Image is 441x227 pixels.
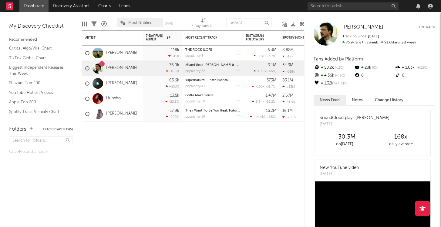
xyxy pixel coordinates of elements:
[373,141,429,148] div: daily average
[146,34,165,41] span: 7-Day Fans Added
[82,15,87,33] div: Edit Columns
[317,133,373,141] div: +30.3M
[282,36,328,40] div: Spotify Monthly Listeners
[185,94,214,97] a: Gotta Make Sense
[419,24,435,30] button: Untrack
[165,100,179,104] div: -22.8 %
[106,111,137,116] a: [PERSON_NAME]
[265,115,275,119] span: -1.68 %
[226,18,272,27] input: Search...
[258,55,263,58] span: 56k
[265,85,275,88] span: -31.7 %
[320,115,389,121] div: SoundCloud plays [PERSON_NAME]
[354,64,394,72] div: 20k
[185,54,203,58] div: popularity: 3
[314,95,346,105] button: News Feed
[354,72,394,80] div: 0
[191,15,216,33] div: 7-Day Fans Added (7-Day Fans Added)
[185,115,205,119] div: popularity: 59
[185,36,231,40] div: Most Recent Track
[371,66,379,70] span: 0 %
[9,89,67,96] a: YouTube Hottest Videos
[43,128,73,131] button: Tracked Artists(5)
[101,15,107,33] div: A&R Pipeline
[314,64,354,72] div: 50.2k
[282,85,295,89] div: 1.13M
[282,63,293,67] div: 34.3M
[185,79,240,82] div: supernatural - instrumental
[282,94,293,98] div: 2.67M
[168,54,179,58] div: -41 %
[342,24,383,30] a: [PERSON_NAME]
[282,100,295,104] div: 24.9k
[256,100,264,104] span: 3.64k
[282,48,294,52] div: 8.82M
[185,79,229,82] a: supernatural - instrumental
[9,64,67,77] a: Biggest Independent Releases This Week
[265,100,275,104] span: -15.2 %
[369,95,409,105] button: Change History
[170,94,179,98] div: 13.5k
[9,108,67,115] a: Spotify Track Velocity Chart
[308,2,399,10] input: Search for artists
[254,69,276,73] div: ( )
[282,109,293,113] div: 18.1M
[256,85,264,88] span: -165k
[342,41,416,44] span: 91.6k fans last week
[266,109,276,113] div: 15.2M
[185,85,205,88] div: popularity: 47
[165,22,173,25] button: Save
[9,136,73,145] input: Search for folders...
[185,94,240,97] div: Gotta Make Sense
[342,25,383,30] span: [PERSON_NAME]
[334,66,344,70] span: -18 %
[246,34,267,41] div: Instagram Followers
[106,50,137,56] a: [PERSON_NAME]
[342,41,378,44] span: 76.9k fans this week
[333,82,348,85] span: +4.61 %
[314,57,363,61] span: Fans Added by Platform
[267,70,275,73] span: -46 %
[250,115,276,119] div: ( )
[185,64,263,67] a: Miami (feat. [PERSON_NAME] & [PERSON_NAME])
[320,165,359,171] div: New YouTube video
[373,133,429,141] div: 168 x
[166,115,179,119] div: -299 %
[9,99,67,105] a: Apple Top 200
[106,81,137,86] a: [PERSON_NAME]
[9,148,73,156] div: Click to add a folder.
[106,96,121,101] a: Hunxho
[185,48,240,52] div: THE ROCK (LOFI)
[395,64,435,72] div: 1.03k
[282,78,293,82] div: 83.1M
[128,21,153,25] span: Most Notified
[168,109,179,113] div: -57.9k
[185,70,205,73] div: popularity: 72
[191,23,216,30] div: 7-Day Fans Added (7-Day Fans Added)
[395,72,435,80] div: 0
[346,95,369,105] button: Notes
[185,100,205,103] div: popularity: 59
[282,115,297,119] div: -79.9k
[267,78,276,82] div: 373M
[268,63,276,67] div: 9.1M
[169,63,179,67] div: 76.9k
[252,100,276,104] div: ( )
[282,70,295,74] div: -318k
[166,84,179,88] div: +253 %
[268,48,276,52] div: 6.3M
[258,70,266,73] span: 4.36k
[252,84,276,88] div: ( )
[314,72,354,80] div: 4.36k
[106,66,137,71] a: [PERSON_NAME]
[185,109,240,112] a: They Want To Be You (feat. Future)
[85,36,131,40] div: Artist
[9,45,67,52] a: Critical Algo/Viral Chart
[264,55,275,58] span: +27.7 %
[169,78,179,82] div: 63.6k
[171,48,179,52] div: 118k
[314,80,354,88] div: 1.32k
[185,64,240,67] div: Miami (feat. Lil Wayne & Rick Ross)
[254,115,264,119] span: -14.4k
